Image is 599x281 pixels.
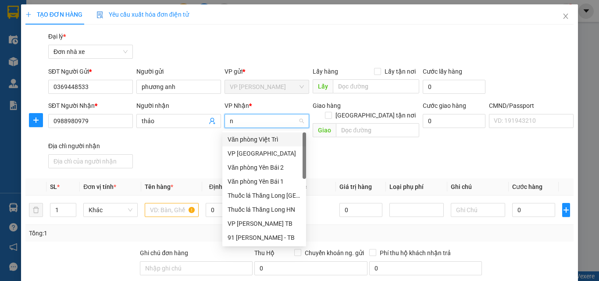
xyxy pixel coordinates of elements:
div: Địa chỉ người nhận [48,141,133,151]
span: Lấy hàng [313,68,338,75]
button: plus [29,113,43,127]
span: [GEOGRAPHIC_DATA] tận nơi [332,110,419,120]
span: plus [563,206,570,213]
span: Lấy [313,79,333,93]
div: Người nhận [136,101,221,110]
button: plus [562,203,570,217]
input: Dọc đường [333,79,419,93]
div: VP [GEOGRAPHIC_DATA] [228,149,301,158]
span: Thu Hộ [254,249,275,256]
span: VP Ngọc Hồi [230,80,304,93]
label: Cước lấy hàng [423,68,462,75]
div: Văn phòng Việt Trì [222,132,306,146]
div: Văn phòng Yên Bái 1 [222,174,306,189]
input: Cước lấy hàng [423,80,485,94]
span: Cước hàng [512,183,542,190]
button: delete [29,203,43,217]
button: Close [553,4,578,29]
span: Chuyển khoản ng. gửi [301,248,367,258]
span: close [562,13,569,20]
span: Giao [313,123,336,137]
div: CMND/Passport [489,101,574,110]
input: Ghi Chú [451,203,505,217]
input: Ghi chú đơn hàng [140,261,253,275]
span: Tên hàng [145,183,173,190]
input: 0 [339,203,382,217]
label: Ghi chú đơn hàng [140,249,188,256]
div: VP Ninh Bình [222,146,306,160]
div: Tổng: 1 [29,228,232,238]
th: Ghi chú [447,178,509,196]
div: SĐT Người Nhận [48,101,133,110]
input: VD: Bàn, Ghế [145,203,199,217]
span: SL [50,183,57,190]
span: VP Nhận [225,102,249,109]
div: Thuốc lá Thăng Long HN [228,205,301,214]
span: TẠO ĐƠN HÀNG [25,11,82,18]
div: SĐT Người Gửi [48,67,133,76]
input: Dọc đường [336,123,419,137]
div: Văn phòng Yên Bái 1 [228,177,301,186]
span: plus [29,117,43,124]
span: plus [25,11,32,18]
div: Thuốc lá Thăng Long [GEOGRAPHIC_DATA] [228,191,301,200]
span: Phí thu hộ khách nhận trả [376,248,454,258]
div: VP gửi [225,67,309,76]
span: Đơn nhà xe [53,45,128,58]
div: Văn phòng Việt Trì [228,135,301,144]
span: Giá trị hàng [339,183,372,190]
span: Đại lý [48,33,66,40]
span: Yêu cầu xuất hóa đơn điện tử [96,11,189,18]
div: Người gửi [136,67,221,76]
div: VP [PERSON_NAME] TB [228,219,301,228]
input: Địa chỉ của người nhận [48,154,133,168]
th: Loại phụ phí [386,178,447,196]
div: Thuốc lá Thăng Long HN [222,203,306,217]
span: Lấy tận nơi [381,67,419,76]
label: Cước giao hàng [423,102,466,109]
input: Cước giao hàng [423,114,485,128]
img: icon [96,11,103,18]
div: VP Trần Phú TB [222,217,306,231]
span: Đơn vị tính [83,183,116,190]
div: 91 [PERSON_NAME] - TB [228,233,301,242]
div: Thuốc lá Thăng Long Thanh Hóa [222,189,306,203]
span: user-add [209,117,216,124]
div: 91 Đặng Nghiễm - TB [222,231,306,245]
div: Văn phòng Yên Bái 2 [222,160,306,174]
span: Khác [89,203,132,217]
div: Văn phòng Yên Bái 2 [228,163,301,172]
span: Định lượng [209,183,240,190]
span: Giao hàng [313,102,341,109]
